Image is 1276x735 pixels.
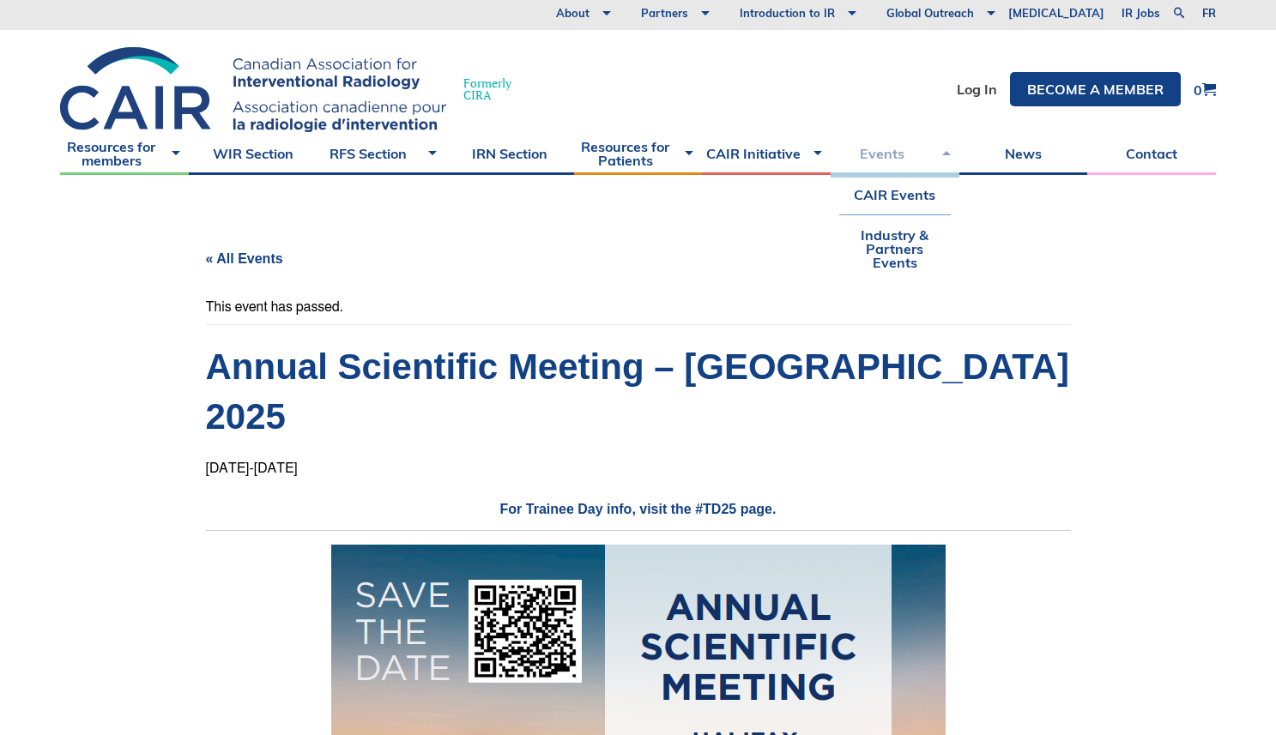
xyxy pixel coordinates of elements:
span: Formerly CIRA [463,77,511,101]
a: Contact [1087,132,1216,175]
a: WIR Section [189,132,317,175]
span: [DATE] [206,461,250,475]
a: Events [831,132,959,175]
a: fr [1202,8,1216,19]
div: - [206,461,298,475]
a: News [959,132,1088,175]
span: [DATE] [254,461,298,475]
a: RFS Section [317,132,445,175]
img: CIRA [60,47,446,132]
a: Industry & Partners Events [839,215,951,282]
a: Resources for Patients [574,132,703,175]
h1: Annual Scientific Meeting – [GEOGRAPHIC_DATA] 2025 [206,342,1071,442]
a: CAIR Events [839,175,951,214]
a: Log In [957,82,997,96]
a: « All Events [206,251,283,266]
a: CAIR Initiative [702,132,831,175]
a: FormerlyCIRA [60,47,529,132]
a: 0 [1194,82,1216,97]
a: IRN Section [445,132,574,175]
li: This event has passed. [206,300,1071,314]
a: Resources for members [60,132,189,175]
a: Become a member [1010,72,1181,106]
a: For Trainee Day info, visit the #TD25 page. [500,502,777,516]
